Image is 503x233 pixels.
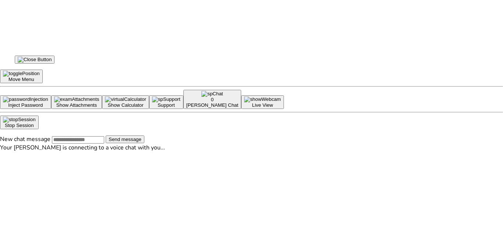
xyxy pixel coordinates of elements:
img: passwordInjection [3,96,48,102]
p: Show Calculator [105,102,146,108]
img: virtualCalculator [105,96,146,102]
div: 0 [186,97,238,102]
button: spChat0[PERSON_NAME] Chat [183,90,241,109]
p: Live View [244,102,281,108]
p: Support [152,102,180,108]
button: Show Calculator [102,95,149,109]
p: Move Menu [3,77,40,82]
span: Send message [109,137,141,142]
p: Inject Password [3,102,48,108]
img: spChat [201,91,223,97]
img: stopSession [3,117,36,123]
img: togglePosition [3,71,40,77]
img: examAttachments [54,96,99,102]
p: Show Attachments [54,102,99,108]
button: Send message [106,135,144,143]
img: spSupport [152,96,180,102]
p: Stop Session [3,123,36,128]
img: Close Button [18,57,52,63]
button: Support [149,95,183,109]
img: showWebcam [244,96,281,102]
button: Live View [241,95,284,109]
button: Show Attachments [51,95,102,109]
p: [PERSON_NAME] Chat [186,102,238,108]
